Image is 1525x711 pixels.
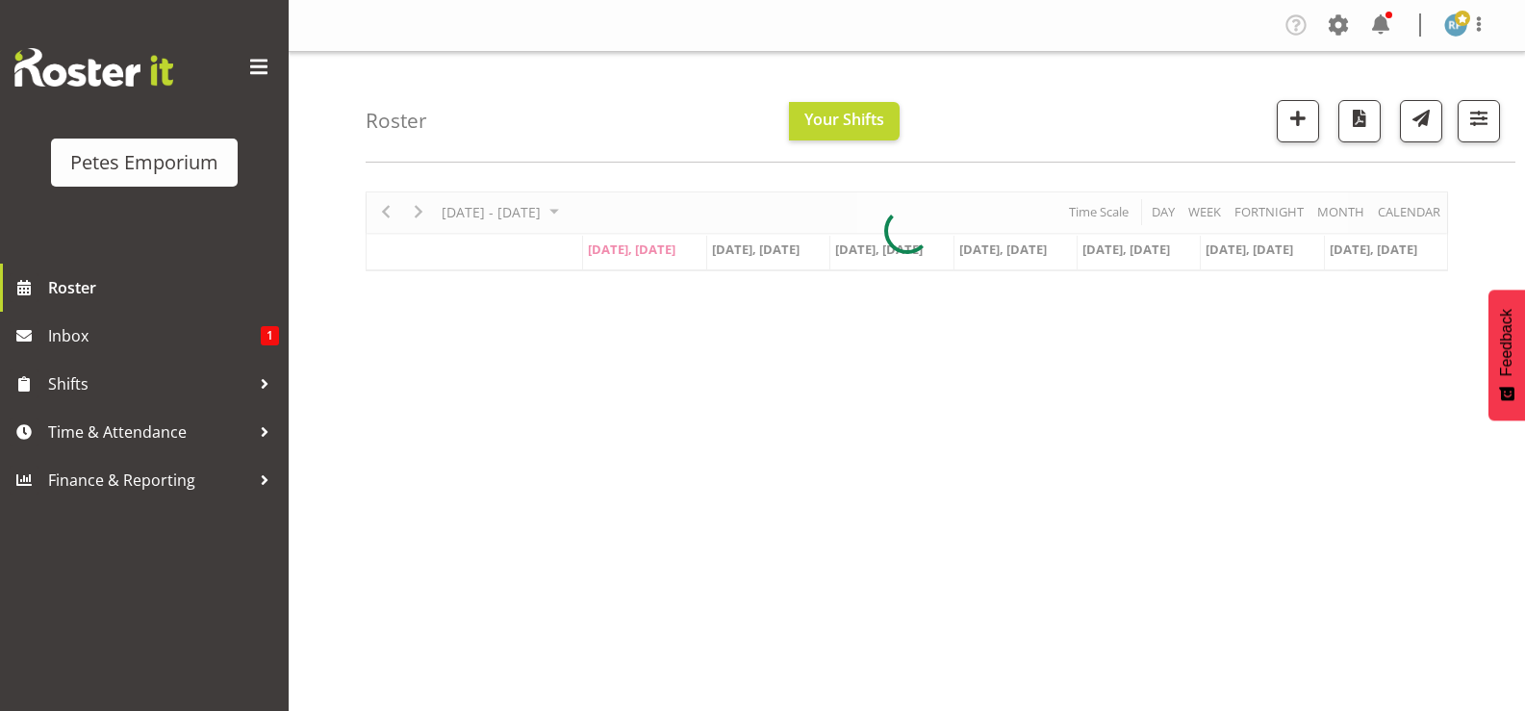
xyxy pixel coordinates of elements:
[48,369,250,398] span: Shifts
[804,109,884,130] span: Your Shifts
[366,110,427,132] h4: Roster
[1338,100,1381,142] button: Download a PDF of the roster according to the set date range.
[70,148,218,177] div: Petes Emporium
[261,326,279,345] span: 1
[48,273,279,302] span: Roster
[1444,13,1467,37] img: reina-puketapu721.jpg
[48,321,261,350] span: Inbox
[1277,100,1319,142] button: Add a new shift
[1488,290,1525,420] button: Feedback - Show survey
[48,466,250,495] span: Finance & Reporting
[789,102,900,140] button: Your Shifts
[14,48,173,87] img: Rosterit website logo
[1498,309,1515,376] span: Feedback
[48,418,250,446] span: Time & Attendance
[1400,100,1442,142] button: Send a list of all shifts for the selected filtered period to all rostered employees.
[1458,100,1500,142] button: Filter Shifts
